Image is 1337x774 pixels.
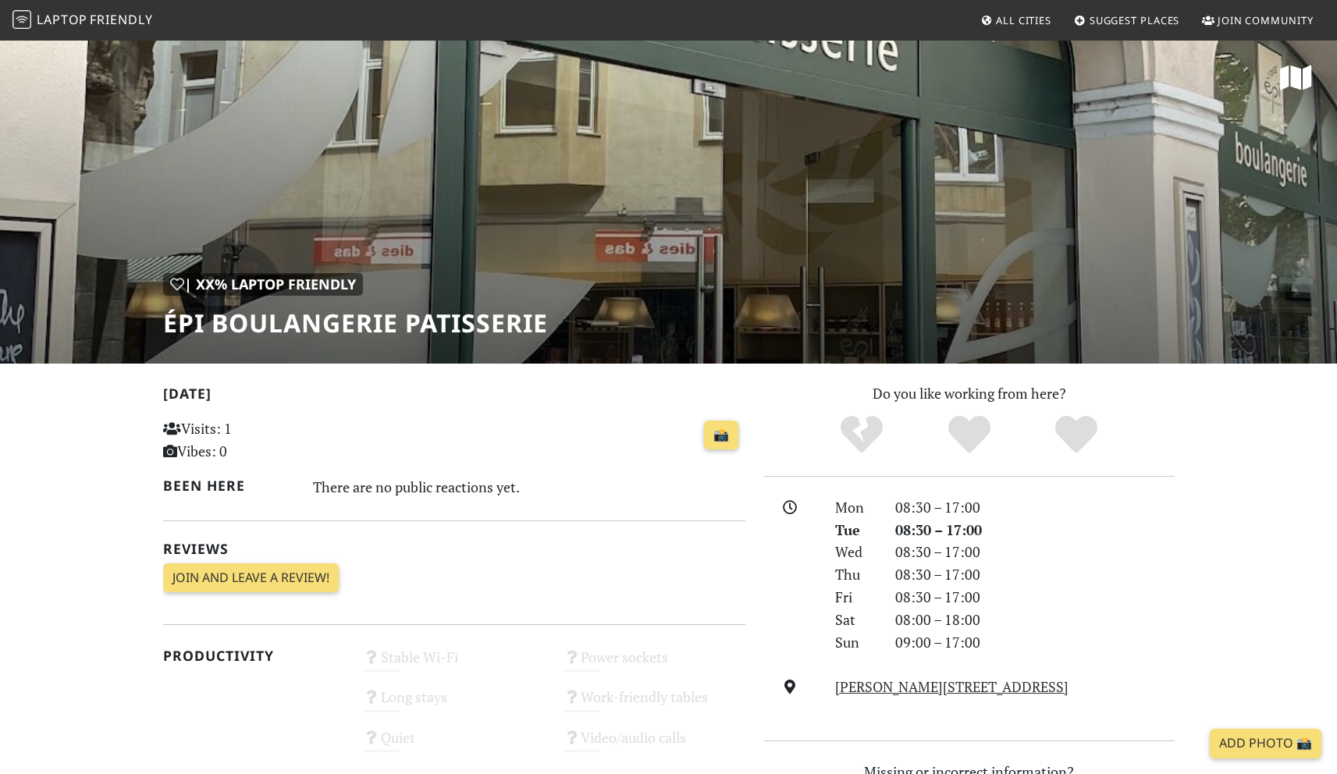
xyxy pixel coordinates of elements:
p: Visits: 1 Vibes: 0 [163,417,345,463]
div: | XX% Laptop Friendly [163,273,363,296]
div: Sun [826,631,885,654]
a: Suggest Places [1068,6,1186,34]
p: Do you like working from here? [764,382,1175,405]
div: 08:30 – 17:00 [886,563,1184,586]
h2: [DATE] [163,385,745,408]
a: LaptopFriendly LaptopFriendly [12,7,153,34]
div: Definitely! [1022,414,1130,456]
div: Work-friendly tables [554,684,755,724]
div: Thu [826,563,885,586]
div: 08:30 – 17:00 [886,496,1184,519]
span: All Cities [996,13,1051,27]
div: Stable Wi-Fi [354,644,554,684]
div: Sat [826,609,885,631]
div: Wed [826,541,885,563]
h2: Productivity [163,648,345,664]
a: [PERSON_NAME][STREET_ADDRESS] [835,677,1069,696]
span: Friendly [90,11,152,28]
div: 08:30 – 17:00 [886,586,1184,609]
span: Laptop [37,11,87,28]
span: Join Community [1218,13,1314,27]
div: Power sockets [554,644,755,684]
div: Quiet [354,725,554,765]
div: There are no public reactions yet. [313,474,745,499]
span: Suggest Places [1090,13,1180,27]
div: No [808,414,916,456]
a: 📸 [704,421,738,450]
h2: Been here [163,478,295,494]
div: 08:30 – 17:00 [886,519,1184,541]
div: Long stays [354,684,554,724]
a: Join and leave a review! [163,563,339,593]
div: Tue [826,519,885,541]
div: Yes [916,414,1023,456]
div: Video/audio calls [554,725,755,765]
div: Fri [826,586,885,609]
img: LaptopFriendly [12,10,31,29]
div: 08:00 – 18:00 [886,609,1184,631]
h1: épi boulangerie patisserie [163,308,548,338]
h2: Reviews [163,541,745,557]
div: 08:30 – 17:00 [886,541,1184,563]
div: Mon [826,496,885,519]
a: All Cities [974,6,1058,34]
a: Add Photo 📸 [1210,729,1321,758]
div: 09:00 – 17:00 [886,631,1184,654]
a: Join Community [1196,6,1320,34]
